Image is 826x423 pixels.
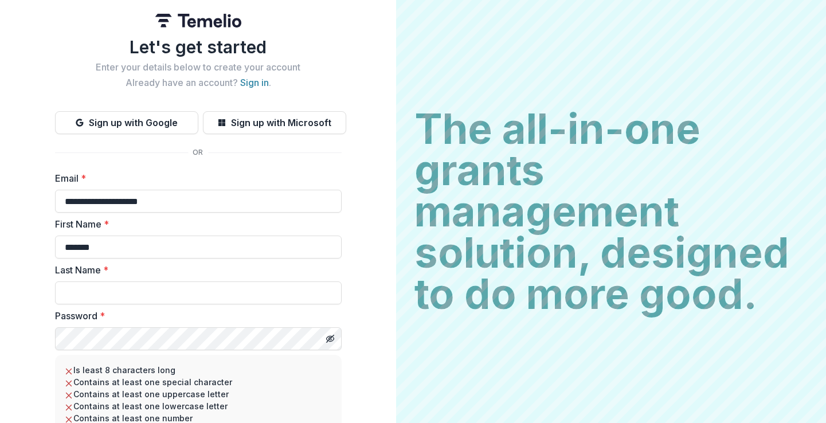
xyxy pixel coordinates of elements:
label: Last Name [55,263,335,277]
h2: Enter your details below to create your account [55,62,342,73]
label: Password [55,309,335,323]
li: Contains at least one special character [64,376,332,388]
button: Sign up with Google [55,111,198,134]
li: Is least 8 characters long [64,364,332,376]
a: Sign in [240,77,269,88]
button: Sign up with Microsoft [203,111,346,134]
h2: Already have an account? . [55,77,342,88]
h1: Let's get started [55,37,342,57]
li: Contains at least one uppercase letter [64,388,332,400]
img: Temelio [155,14,241,28]
button: Toggle password visibility [321,330,339,348]
label: First Name [55,217,335,231]
label: Email [55,171,335,185]
li: Contains at least one lowercase letter [64,400,332,412]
